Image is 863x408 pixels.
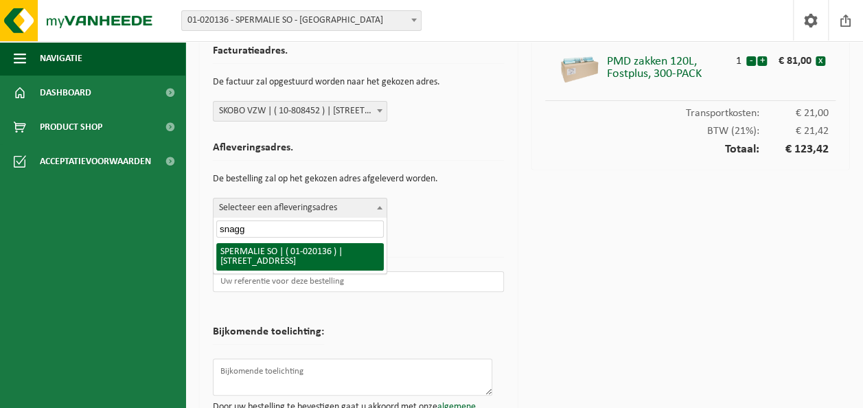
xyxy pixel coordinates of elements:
[213,271,504,292] input: Uw referentie voor deze bestelling
[214,102,387,121] span: SKOBO VZW | ( 10-808452 ) | VAARTDIJKSTRAAT 3, 8000 BRUGGE | 0410.917.140
[545,119,836,137] div: BTW (21%):
[213,45,504,64] h2: Facturatieadres.
[182,11,421,30] span: 01-020136 - SPERMALIE SO - BRUGGE
[816,56,825,66] button: x
[40,41,82,76] span: Navigatie
[759,126,829,137] span: € 21,42
[216,243,384,271] li: SPERMALIE SO | ( 01-020136 ) | [STREET_ADDRESS]
[214,199,387,218] span: Selecteer een afleveringsadres
[746,56,756,66] button: -
[213,326,324,345] h2: Bijkomende toelichting:
[732,49,746,67] div: 1
[773,49,815,67] div: € 81,00
[213,198,387,218] span: Selecteer een afleveringsadres
[40,110,102,144] span: Product Shop
[759,108,829,119] span: € 21,00
[545,101,836,119] div: Transportkosten:
[559,49,600,90] img: 01-000497
[213,168,504,191] p: De bestelling zal op het gekozen adres afgeleverd worden.
[181,10,422,31] span: 01-020136 - SPERMALIE SO - BRUGGE
[40,76,91,110] span: Dashboard
[213,71,504,94] p: De factuur zal opgestuurd worden naar het gekozen adres.
[213,142,504,161] h2: Afleveringsadres.
[40,144,151,179] span: Acceptatievoorwaarden
[757,56,767,66] button: +
[545,137,836,156] div: Totaal:
[607,49,732,80] div: PMD zakken 120L, Fostplus, 300-PACK
[213,101,387,122] span: SKOBO VZW | ( 10-808452 ) | VAARTDIJKSTRAAT 3, 8000 BRUGGE | 0410.917.140
[759,144,829,156] span: € 123,42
